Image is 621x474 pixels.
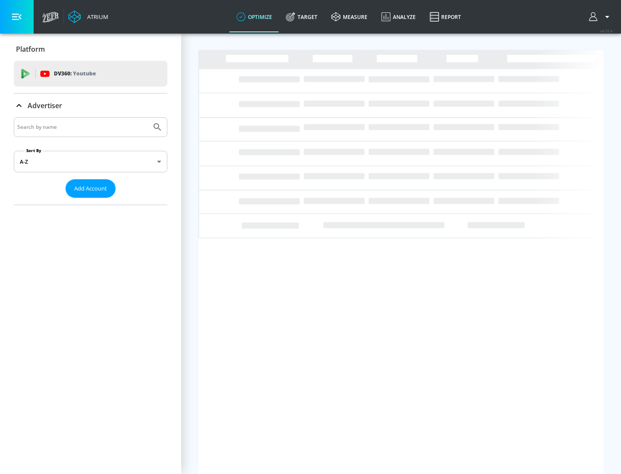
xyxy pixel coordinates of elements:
a: Target [279,1,324,32]
div: A-Z [14,151,167,172]
span: v 4.25.4 [600,28,612,33]
p: Youtube [73,69,96,78]
div: Platform [14,37,167,61]
span: Add Account [74,184,107,193]
div: DV360: Youtube [14,61,167,87]
input: Search by name [17,122,148,133]
div: Advertiser [14,117,167,205]
p: Platform [16,44,45,54]
div: Advertiser [14,94,167,118]
a: Atrium [68,10,108,23]
a: optimize [229,1,279,32]
p: Advertiser [28,101,62,110]
a: measure [324,1,374,32]
button: Add Account [66,179,116,198]
a: Analyze [374,1,423,32]
p: DV360: [54,69,96,78]
a: Report [423,1,468,32]
nav: list of Advertiser [14,198,167,205]
label: Sort By [25,148,43,153]
div: Atrium [84,13,108,21]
